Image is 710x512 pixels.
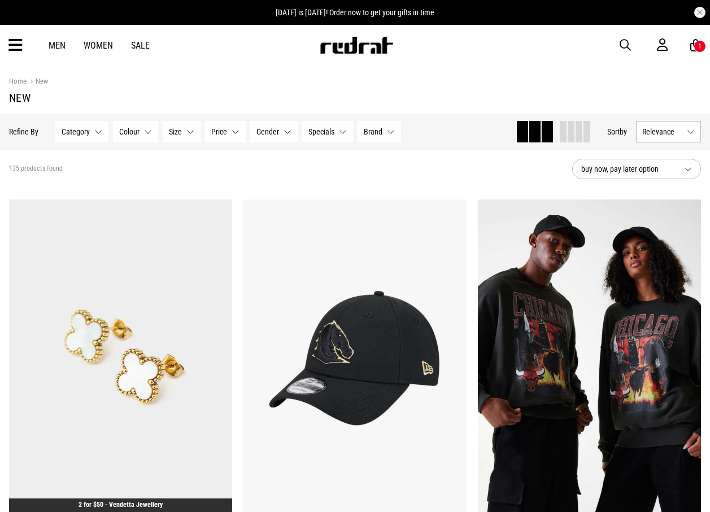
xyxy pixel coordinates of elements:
button: Colour [113,121,158,142]
span: Gender [256,127,279,136]
span: Brand [364,127,382,136]
a: Men [49,40,66,51]
div: 1 [698,42,702,50]
button: Price [205,121,246,142]
img: New Era Nba Chicago Bulls Washed Graphic Crewneck Sweatshirt in Black [478,199,701,512]
p: Refine By [9,127,38,136]
a: Women [84,40,113,51]
span: Category [62,127,90,136]
span: Relevance [642,127,682,136]
a: 2 for $50 - Vendetta Jewellery [79,501,163,509]
button: Relevance [636,121,701,142]
button: Specials [302,121,353,142]
button: Category [55,121,108,142]
a: 1 [690,40,701,51]
button: Size [163,121,201,142]
img: New Era Nrl 9forty Brisbane Broncos Black Gold Snapback Cap in Black [243,199,467,512]
button: Brand [358,121,401,142]
button: buy now, pay later option [572,159,701,179]
span: Size [169,127,182,136]
a: New [27,77,48,88]
span: Colour [119,127,140,136]
span: [DATE] is [DATE]! Order now to get your gifts in time [276,8,434,17]
span: Specials [308,127,334,136]
span: Price [211,127,227,136]
button: Gender [250,121,298,142]
h1: New [9,91,701,105]
span: 135 products found [9,164,63,173]
img: Vendetta Four Leaf Gilded Earring - 18k Gold Plated in White [9,199,232,512]
button: Sortby [607,125,627,138]
span: by [620,127,627,136]
span: buy now, pay later option [581,162,675,176]
a: Sale [131,40,150,51]
a: Home [9,77,27,85]
img: Redrat logo [319,37,394,54]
